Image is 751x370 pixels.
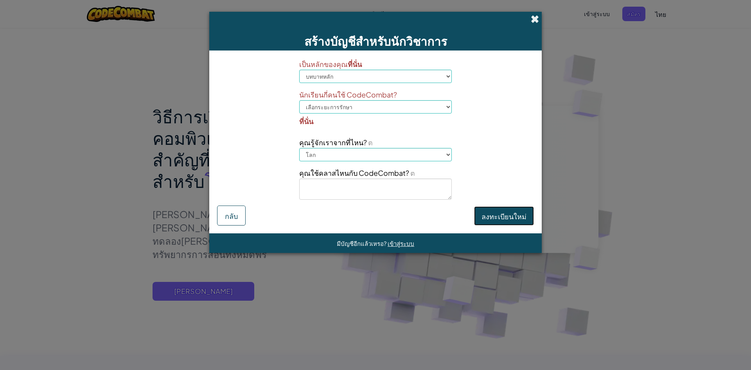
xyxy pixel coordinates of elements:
[299,138,367,147] font: คุณรู้จักเราจากที่ไหน?
[299,168,409,177] font: คุณใช้คลาสไหนกับ CodeCombat?
[299,117,313,126] font: ที่นั่น
[217,206,246,226] button: กลับ
[225,212,238,221] font: กลับ
[304,34,447,49] font: สร้างบัญชีสำหรับนักวิชาการ
[482,212,526,221] font: ลงทะเบียนใหม่
[299,60,348,69] font: เป็นหลักของคุณ
[474,206,534,226] button: ลงทะเบียนใหม่
[299,90,397,99] font: นักเรียนกี่คนใช้ CodeCombat?
[388,240,414,247] a: เข้าสู่ระบบ
[410,168,415,177] font: ต
[368,138,373,147] font: ต
[348,60,362,69] font: ที่นั่น
[337,240,386,247] font: มีบัญชีอีกแล้วเหรอ?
